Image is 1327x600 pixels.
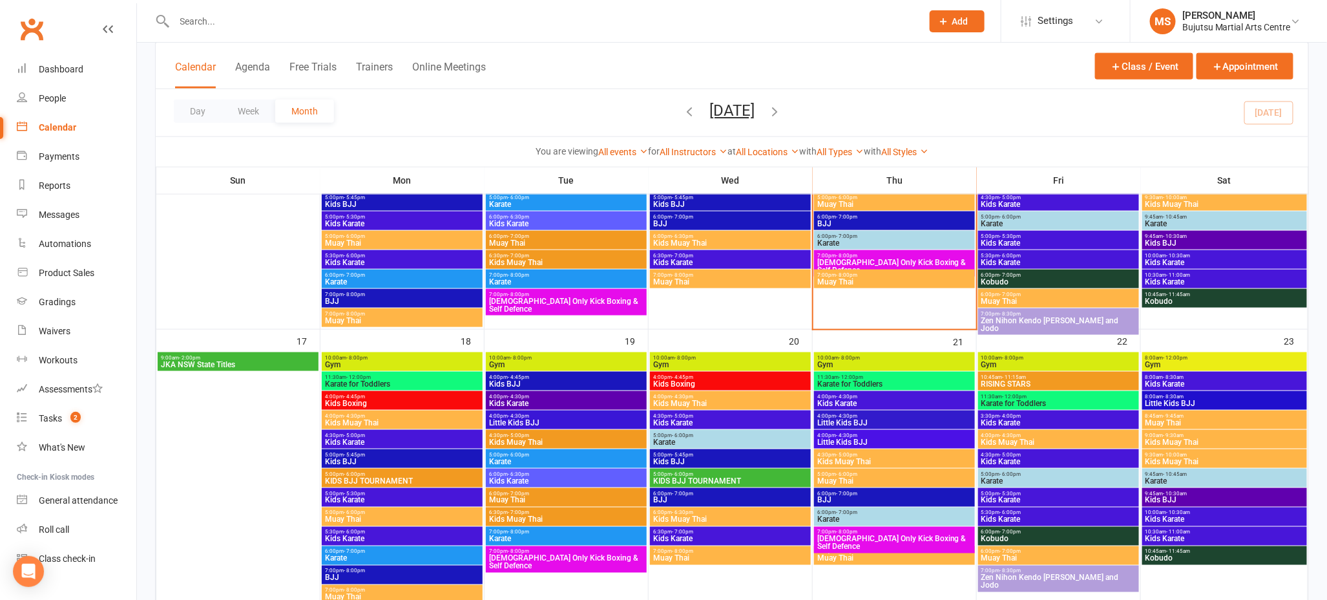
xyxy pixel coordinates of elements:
span: 4:30pm [981,452,1136,458]
span: Karate [653,438,808,446]
span: Muay Thai [653,278,808,286]
span: - 5:00pm [344,433,365,438]
span: 6:00pm [488,214,644,220]
span: - 4:30pm [836,433,857,438]
span: - 4:45pm [344,394,365,400]
button: Class / Event [1095,53,1193,80]
span: Kids Karate [324,220,480,228]
th: Mon [320,167,485,194]
span: 8:00am [1145,374,1304,380]
button: Agenda [235,61,270,89]
span: 10:00am [324,355,480,361]
span: Karate [981,220,1136,228]
span: 10:45am [1145,292,1304,297]
span: 5:00pm [981,214,1136,220]
span: - 12:00pm [839,374,863,380]
a: What's New [17,433,136,462]
span: 10:45am [981,374,1136,380]
span: Gym [817,361,972,369]
a: Product Sales [17,259,136,288]
span: - 4:30pm [508,394,529,400]
span: - 7:00pm [1000,272,1021,278]
span: Muay Thai [488,239,644,247]
span: 9:00am [160,355,316,361]
span: Kids Karate [1145,259,1304,266]
span: Muay Thai [324,317,480,325]
span: - 5:30pm [1000,233,1021,239]
span: 7:00pm [981,311,1136,317]
div: 19 [625,330,648,351]
span: Little Kids BJJ [1145,400,1304,407]
span: BJJ [653,220,808,228]
div: Workouts [39,355,78,365]
span: Karate [324,278,480,286]
span: - 4:00pm [1000,413,1021,419]
div: Roll call [39,524,69,535]
span: 4:00pm [981,433,1136,438]
span: - 6:30pm [508,214,529,220]
span: Kids Karate [1145,278,1304,286]
span: - 8:30pm [1000,311,1021,317]
span: 10:00am [981,355,1136,361]
span: - 4:45pm [508,374,529,380]
span: - 6:00pm [836,195,857,200]
a: Messages [17,200,136,230]
span: 6:00pm [817,233,972,239]
span: Karate [817,239,972,247]
span: Kids Karate [817,400,972,407]
span: Kids Karate [653,419,808,427]
span: Kids BJJ [488,380,644,388]
span: Karate [488,458,644,466]
a: All Styles [881,147,928,157]
span: 4:00pm [653,374,808,380]
span: 6:00pm [488,233,644,239]
th: Wed [649,167,813,194]
strong: with [799,146,817,156]
span: - 6:00pm [508,195,529,200]
span: - 6:00pm [344,233,365,239]
div: Messages [39,209,79,220]
span: - 4:30pm [344,413,365,419]
span: - 7:00pm [672,253,693,259]
span: Karate for Toddlers [817,380,972,388]
span: 8:00am [1145,355,1304,361]
span: 5:00pm [324,471,480,477]
span: RISING STARS [981,380,1136,388]
input: Search... [171,12,914,30]
span: Karate for Toddlers [981,400,1136,407]
span: - 5:00pm [508,433,529,438]
span: - 11:15am [1003,374,1027,380]
span: - 2:00pm [179,355,200,361]
div: 18 [461,330,484,351]
span: 11:30am [817,374,972,380]
span: - 8:30am [1164,394,1184,400]
span: Kids Muay Thai [1145,438,1304,446]
span: 11:30am [981,394,1136,400]
button: Add [930,10,985,32]
span: - 10:00am [1164,195,1187,200]
span: Kids Karate [981,458,1136,466]
span: - 6:00pm [672,433,693,438]
span: Settings [1038,6,1073,36]
div: Class check-in [39,553,96,564]
span: 4:00pm [817,394,972,400]
div: Waivers [39,326,70,336]
button: Appointment [1196,53,1293,80]
button: Month [275,100,334,123]
span: 7:00pm [817,253,972,259]
span: - 8:00pm [510,355,532,361]
span: - 8:30am [1164,374,1184,380]
span: 5:00pm [488,195,644,200]
span: 4:00pm [488,394,644,400]
a: Clubworx [16,13,48,45]
a: All Locations [736,147,799,157]
span: Kids Muay Thai [653,239,808,247]
span: 9:30am [1145,452,1304,458]
span: Kids Karate [981,419,1136,427]
span: Gym [981,361,1136,369]
span: 9:30am [1145,195,1304,200]
span: 4:30pm [324,433,480,438]
span: 7:00pm [324,292,480,297]
span: Muay Thai [1145,419,1304,427]
div: Calendar [39,122,76,133]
